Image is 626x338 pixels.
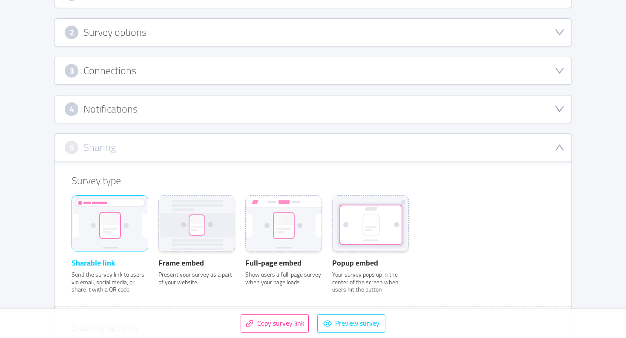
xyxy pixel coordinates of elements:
h3: Notifications [83,104,138,114]
div: Sharable link [72,258,148,268]
div: Present your survey as a part of your website [158,271,235,286]
span: 3 [69,66,74,75]
h3: Sharing [83,143,116,152]
span: 2 [69,28,74,37]
div: Frame embed [158,258,235,268]
button: icon: linkCopy survey link [241,314,309,333]
div: Your survey pops up in the center of the screen when users hit the button [332,271,409,294]
h3: Connections [83,66,136,75]
button: icon: eyePreview survey [317,314,385,333]
div: Show users a full-page survey when your page loads [245,271,322,286]
i: icon: down [554,27,565,38]
div: Send the survey link to users via email, social media, or share it with a QR code [72,271,148,294]
i: icon: down [554,142,565,153]
span: 4 [69,104,74,114]
span: 5 [69,143,74,152]
div: Popup embed [332,258,409,268]
h3: Survey options [83,28,146,37]
span: Survey type [72,173,121,188]
i: icon: down [554,66,565,76]
div: Full-page embed [245,258,322,268]
i: icon: down [554,104,565,114]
